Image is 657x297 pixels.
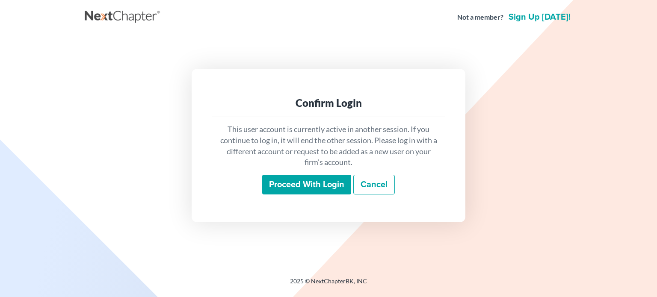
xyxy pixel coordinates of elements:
strong: Not a member? [457,12,503,22]
input: Proceed with login [262,175,351,194]
a: Cancel [353,175,395,194]
div: Confirm Login [219,96,438,110]
a: Sign up [DATE]! [507,13,572,21]
p: This user account is currently active in another session. If you continue to log in, it will end ... [219,124,438,168]
div: 2025 © NextChapterBK, INC [85,277,572,292]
